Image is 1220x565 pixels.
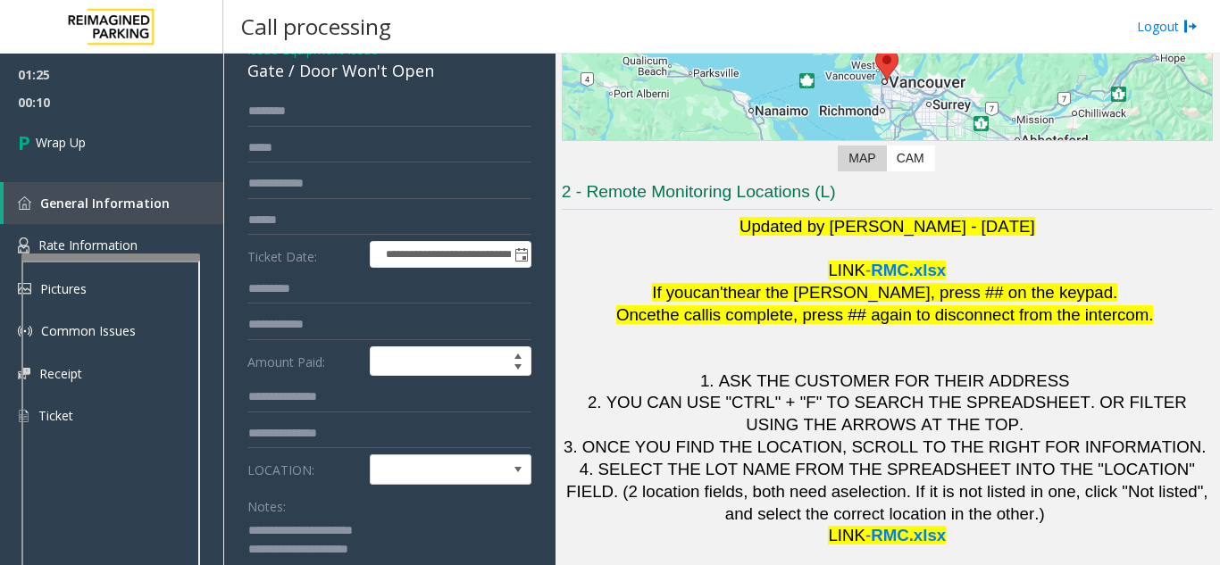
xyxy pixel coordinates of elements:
[506,347,531,361] span: Increase value
[693,283,728,302] span: can't
[232,4,400,48] h3: Call processing
[562,180,1213,210] h3: 2 - Remote Monitoring Locations (L)
[828,261,865,279] span: LINK
[18,237,29,253] img: 'icon'
[40,195,170,212] span: General Information
[700,371,1070,390] span: 1. ASK THE CUSTOMER FOR THEIR ADDRESS
[616,305,656,324] span: Once
[564,437,1206,456] span: 3. ONCE YOU FIND THE LOCATION, SCROLL TO THE RIGHT FOR INFORMATION.
[247,59,531,83] div: Gate / Door Won't Open
[243,346,365,377] label: Amount Paid:
[725,482,1213,523] span: . If it is not listed in one, click "Not listed", and select the correct location in the other.)
[247,491,286,516] label: Notes:
[18,368,30,379] img: 'icon'
[652,283,693,302] span: If you
[740,217,1035,236] span: Updated by [PERSON_NAME] - [DATE]
[865,526,871,544] span: -
[36,133,86,152] span: Wrap Up
[4,182,223,224] a: General Information
[828,526,865,544] span: LINK
[38,237,138,253] span: Rate Information
[18,324,32,338] img: 'icon'
[838,145,886,171] label: Map
[1183,17,1198,36] img: logout
[871,529,946,544] a: RMC.xlsx
[511,242,531,267] span: Toggle popup
[871,261,946,279] span: RMC.xlsx
[506,361,531,376] span: Decrease value
[865,261,871,279] span: -
[840,482,907,501] span: selection
[18,196,31,210] img: 'icon'
[875,48,898,81] div: 601 West Cordova Street, Vancouver, BC
[656,305,709,324] span: the call
[1137,17,1198,36] a: Logout
[243,454,365,485] label: LOCATION:
[886,145,935,171] label: CAM
[18,408,29,424] img: 'icon'
[871,526,946,544] span: RMC.xlsx
[243,241,365,268] label: Ticket Date:
[588,393,1191,434] span: 2. YOU CAN USE "CTRL" + "F" TO SEARCH THE SPREADSHEET. OR FILTER USING THE ARROWS AT THE TOP.
[709,305,1154,324] span: is complete, press ## again to disconnect from the intercom.
[278,41,378,58] span: -
[566,460,1199,501] span: 4. SELECT THE LOT NAME FROM THE SPREADSHEET INTO THE "LOCATION" FIELD. (2 location fields, both n...
[18,283,31,295] img: 'icon'
[728,283,1118,302] span: hear the [PERSON_NAME], press ## on the keypad.
[871,264,946,278] a: RMC.xlsx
